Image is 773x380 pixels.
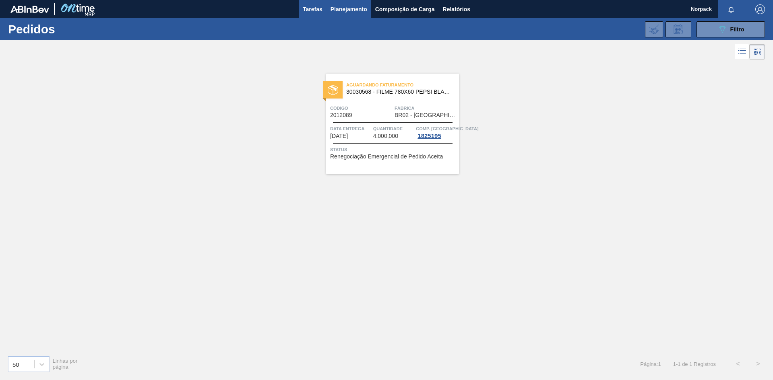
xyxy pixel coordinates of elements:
div: Visão em Lista [735,44,750,60]
div: Solicitação de Revisão de Pedidos [666,21,691,37]
button: Filtro [697,21,765,37]
img: status [328,85,338,95]
span: Código [330,104,393,112]
span: Planejamento [331,4,367,14]
a: Comp. [GEOGRAPHIC_DATA]1825195 [416,125,457,139]
div: 1825195 [416,133,442,139]
span: Renegociação Emergencial de Pedido Aceita [330,154,443,160]
span: 4.000,000 [373,133,398,139]
span: 30030568 - FILME 780X60 PEPSI BLACK NIV24 [346,89,453,95]
span: 08/10/2025 [330,133,348,139]
span: Tarefas [303,4,322,14]
img: TNhmsLtSVTkK8tSr43FrP2fwEKptu5GPRR3wAAAABJRU5ErkJggg== [10,6,49,13]
div: 50 [12,361,19,368]
span: BR02 - Sergipe [395,112,457,118]
span: Aguardando Faturamento [346,81,459,89]
div: Importar Negociações dos Pedidos [645,21,663,37]
span: Composição de Carga [375,4,435,14]
span: Status [330,146,457,154]
span: Página : 1 [640,361,661,367]
a: statusAguardando Faturamento30030568 - FILME 780X60 PEPSI BLACK NIV24Código2012089FábricaBR02 - [... [314,74,459,174]
img: Logout [755,4,765,14]
span: Fábrica [395,104,457,112]
div: Visão em Cards [750,44,765,60]
span: Linhas por página [53,358,78,370]
span: Quantidade [373,125,414,133]
span: Comp. Carga [416,125,478,133]
button: < [728,354,748,374]
span: Data Entrega [330,125,371,133]
span: Relatórios [443,4,470,14]
span: Filtro [730,26,744,33]
span: 2012089 [330,112,352,118]
button: Notificações [718,4,744,15]
span: 1 - 1 de 1 Registros [673,361,716,367]
h1: Pedidos [8,25,128,34]
button: > [748,354,768,374]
